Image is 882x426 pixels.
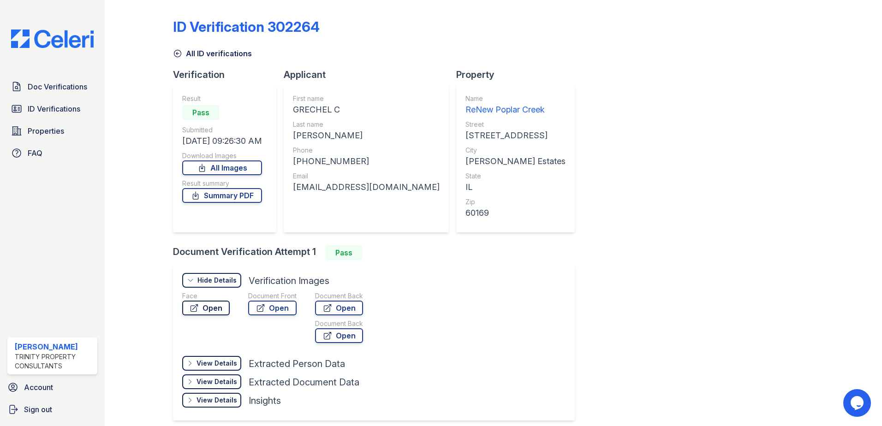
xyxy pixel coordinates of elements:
div: Email [293,172,440,181]
div: State [465,172,566,181]
a: All ID verifications [173,48,252,59]
span: Account [24,382,53,393]
div: [EMAIL_ADDRESS][DOMAIN_NAME] [293,181,440,194]
div: Document Back [315,291,363,301]
a: ID Verifications [7,100,97,118]
div: Applicant [284,68,456,81]
a: Sign out [4,400,101,419]
div: Property [456,68,582,81]
a: Open [315,328,363,343]
div: Pass [182,105,219,120]
img: CE_Logo_Blue-a8612792a0a2168367f1c8372b55b34899dd931a85d93a1a3d3e32e68fde9ad4.png [4,30,101,48]
div: IL [465,181,566,194]
div: Pass [325,245,362,260]
div: Download Images [182,151,262,160]
div: Submitted [182,125,262,135]
div: Name [465,94,566,103]
span: FAQ [28,148,42,159]
span: Doc Verifications [28,81,87,92]
a: Doc Verifications [7,77,97,96]
div: Hide Details [197,276,237,285]
a: FAQ [7,144,97,162]
div: [PERSON_NAME] [293,129,440,142]
iframe: chat widget [843,389,873,417]
div: Verification Images [249,274,329,287]
div: Document Back [315,319,363,328]
div: First name [293,94,440,103]
a: Open [315,301,363,315]
div: Result summary [182,179,262,188]
div: Trinity Property Consultants [15,352,94,371]
div: [DATE] 09:26:30 AM [182,135,262,148]
a: Open [182,301,230,315]
div: View Details [197,359,237,368]
a: Name ReNew Poplar Creek [465,94,566,116]
div: Zip [465,197,566,207]
div: Extracted Document Data [249,376,359,389]
div: View Details [197,377,237,386]
div: [PERSON_NAME] [15,341,94,352]
div: Extracted Person Data [249,357,345,370]
div: 60169 [465,207,566,219]
a: Open [248,301,297,315]
div: ReNew Poplar Creek [465,103,566,116]
div: Street [465,120,566,129]
div: ID Verification 302264 [173,18,320,35]
div: [PERSON_NAME] Estates [465,155,566,168]
span: Properties [28,125,64,136]
div: Verification [173,68,284,81]
div: Last name [293,120,440,129]
div: Document Verification Attempt 1 [173,245,582,260]
span: Sign out [24,404,52,415]
div: Phone [293,146,440,155]
a: Properties [7,122,97,140]
a: Account [4,378,101,396]
a: Summary PDF [182,188,262,203]
div: [STREET_ADDRESS] [465,129,566,142]
a: All Images [182,160,262,175]
div: [PHONE_NUMBER] [293,155,440,168]
span: ID Verifications [28,103,80,114]
div: Face [182,291,230,301]
div: Result [182,94,262,103]
div: View Details [197,396,237,405]
div: Document Front [248,291,297,301]
div: Insights [249,394,281,407]
div: GRECHEL C [293,103,440,116]
div: City [465,146,566,155]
